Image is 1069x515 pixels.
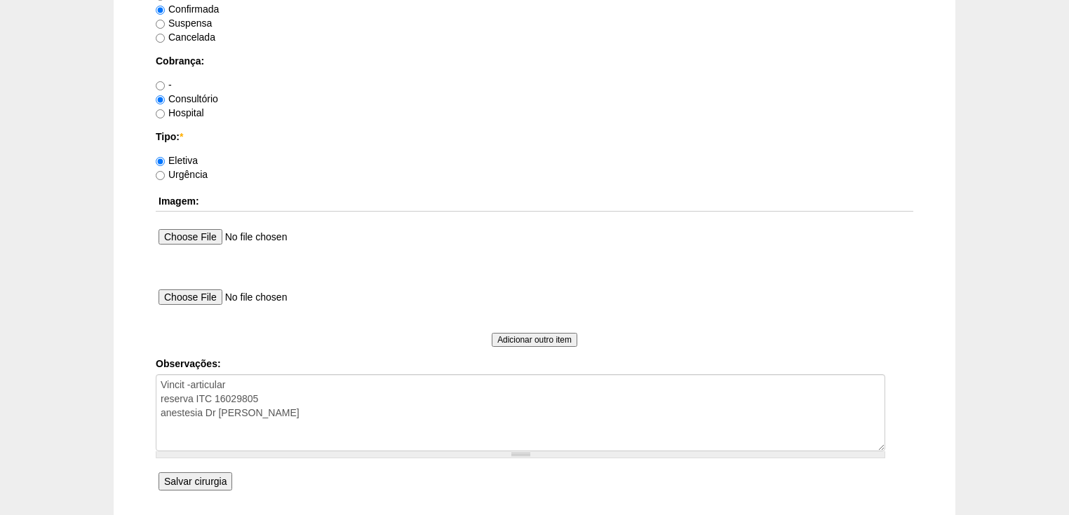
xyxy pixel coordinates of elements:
label: Confirmada [156,4,219,15]
input: - [156,81,165,90]
input: Consultório [156,95,165,104]
label: Tipo: [156,130,913,144]
input: Suspensa [156,20,165,29]
span: Este campo é obrigatório. [180,131,183,142]
label: - [156,79,172,90]
label: Cancelada [156,32,215,43]
input: Hospital [156,109,165,118]
th: Imagem: [156,191,913,212]
label: Suspensa [156,18,212,29]
label: Observações: [156,357,913,371]
input: Adicionar outro item [492,333,577,347]
label: Eletiva [156,155,198,166]
label: Consultório [156,93,218,104]
input: Confirmada [156,6,165,15]
input: Eletiva [156,157,165,166]
label: Urgência [156,169,208,180]
label: Cobrança: [156,54,913,68]
label: Hospital [156,107,204,118]
input: Salvar cirurgia [159,472,232,490]
input: Cancelada [156,34,165,43]
input: Urgência [156,171,165,180]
